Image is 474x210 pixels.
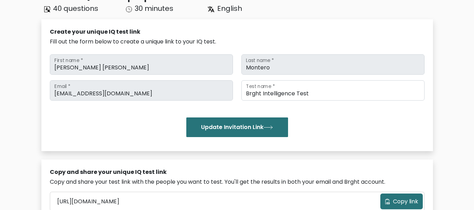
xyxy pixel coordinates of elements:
[50,38,425,46] div: Fill out the form below to create a unique link to your IQ test.
[135,4,173,13] span: 30 minutes
[186,117,288,137] button: Update Invitation Link
[241,54,425,75] input: Last name
[50,168,425,176] div: Copy and share your unique IQ test link
[50,28,425,36] div: Create your unique IQ test link
[217,4,242,13] span: English
[53,4,98,13] span: 40 questions
[241,80,425,101] input: Test name
[50,80,233,101] input: Email
[380,194,423,209] button: Copy link
[50,54,233,75] input: First name
[393,197,418,206] span: Copy link
[50,178,425,186] div: Copy and share your test link with the people you want to test. You'll get the results in both yo...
